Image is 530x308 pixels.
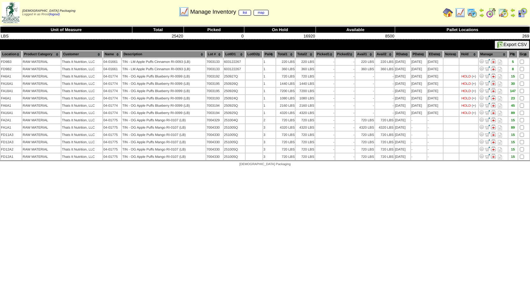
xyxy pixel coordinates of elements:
[315,95,335,102] td: -
[335,110,355,116] td: -
[411,88,427,94] td: [DATE]
[479,59,484,64] img: Adjust
[1,124,22,131] td: FA1A1
[335,88,355,94] td: -
[355,66,374,72] td: 360 LBS
[61,88,102,94] td: Thats It Nutrition, LLC
[122,110,206,116] td: TIN - OG Apple Puffs Blueberry RI-0099 (LB)
[394,102,410,109] td: [DATE]
[485,124,490,130] img: Move
[485,139,490,144] img: Move
[427,58,443,65] td: [DATE]
[394,51,410,58] th: RDate
[206,66,223,72] td: 7003133
[479,103,484,108] img: Adjust
[335,102,355,109] td: -
[355,80,374,87] td: -
[375,102,394,109] td: -
[315,51,335,58] th: Picked1
[485,146,490,151] img: Move
[355,95,374,102] td: -
[335,58,355,65] td: -
[1,88,22,94] td: FA18A1
[1,95,22,102] td: FA6A1
[394,58,410,65] td: [DATE]
[472,111,476,115] div: (+)
[315,80,335,87] td: -
[49,13,60,16] a: (logout)
[355,102,374,109] td: -
[22,110,61,116] td: RAW MATERIAL
[472,104,476,108] div: (+)
[61,102,102,109] td: Thats It Nutrition, LLC
[355,124,374,131] td: 4320 LBS
[497,42,504,48] img: excel.gif
[296,95,314,102] td: 1080 LBS
[206,124,223,131] td: 7004330
[395,27,530,33] th: Pallet Locations
[122,124,206,131] td: TIN - OG Apple Puffs Mango RI-0107 (LB)
[485,59,490,64] img: Move
[22,124,61,131] td: RAW MATERIAL
[276,88,295,94] td: 7200 LBS
[411,51,427,58] th: PDate
[224,110,245,116] td: 250925Q
[427,88,443,94] td: [DATE]
[206,58,223,65] td: 7003133
[498,74,502,79] i: Note
[491,117,496,122] img: Manage Hold
[224,73,245,80] td: 250927Q
[411,110,427,116] td: [DATE]
[395,33,530,39] td: 269
[335,73,355,80] td: -
[22,102,61,109] td: RAW MATERIAL
[479,13,484,18] img: arrowright.gif
[224,80,245,87] td: 250926Q
[263,66,275,72] td: 1
[224,124,245,131] td: 251005Q
[375,88,394,94] td: -
[394,80,410,87] td: [DATE]
[375,95,394,102] td: -
[122,95,206,102] td: TIN - OG Apple Puffs Blueberry RI-0099 (LB)
[276,80,295,87] td: 1440 LBS
[263,58,275,65] td: 1
[263,110,275,116] td: 1
[485,103,490,108] img: Move
[485,117,490,122] img: Move
[296,117,314,124] td: 720 LBS
[427,117,443,124] td: -
[509,75,517,78] div: 15
[491,110,496,115] img: Manage Hold
[335,51,355,58] th: Picked2
[459,51,478,58] th: Hold
[394,66,410,72] td: [DATE]
[485,88,490,93] img: Move
[518,51,529,58] th: Grp
[509,126,517,130] div: 89
[296,73,314,80] td: 720 LBS
[479,95,484,100] img: Adjust
[122,51,206,58] th: Description
[206,102,223,109] td: 7003194
[224,102,245,109] td: 250925Q
[206,117,223,124] td: 7004329
[498,96,502,101] i: Note
[22,80,61,87] td: RAW MATERIAL
[411,95,427,102] td: [DATE]
[491,95,496,100] img: Manage Hold
[491,59,496,64] img: Manage Hold
[491,132,496,137] img: Manage Hold
[485,66,490,71] img: Move
[1,58,22,65] td: FD9B3
[443,8,453,18] img: home.gif
[491,139,496,144] img: Manage Hold
[276,124,295,131] td: 4320 LBS
[427,110,443,116] td: [DATE]
[355,117,374,124] td: 720 LBS
[394,95,410,102] td: [DATE]
[411,117,427,124] td: -
[517,8,527,18] img: calendarcustomer.gif
[122,66,206,72] td: TIN - LM Apple Puffs Cinnamon RI-0093 (LB)
[355,51,374,58] th: Avail1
